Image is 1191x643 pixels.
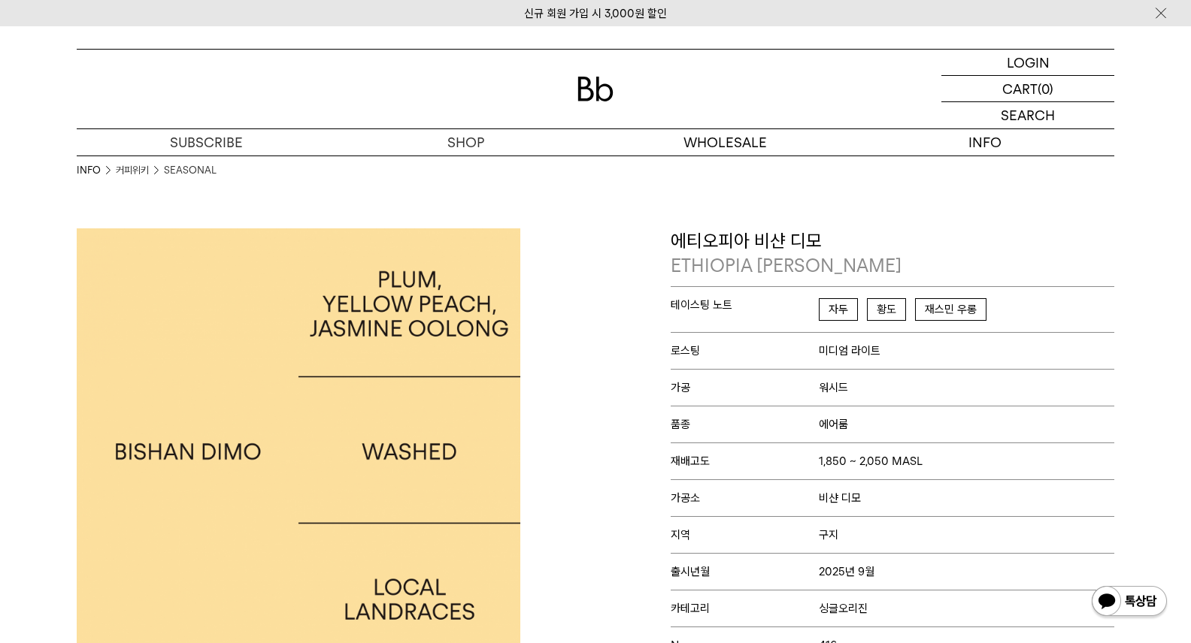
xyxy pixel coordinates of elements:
a: LOGIN [941,50,1114,76]
span: 싱글오리진 [819,602,868,615]
span: 출시년월 [671,565,819,578]
span: 재스민 우롱 [915,298,986,321]
a: SEASONAL [164,163,217,178]
span: 1,850 ~ 2,050 MASL [819,454,923,468]
span: 지역 [671,528,819,542]
span: 2025년 9월 [819,565,874,578]
span: 테이스팅 노트 [671,298,819,312]
span: 카테고리 [671,602,819,615]
p: CART [1002,76,1038,101]
p: 에티오피아 비샨 디모 [671,228,1114,279]
span: 구지 [819,528,838,542]
p: WHOLESALE [595,129,855,155]
span: 로스팅 [671,344,819,358]
img: 로고 [577,77,614,101]
span: 황도 [867,298,906,321]
a: CART (0) [941,76,1114,102]
span: 가공 [671,381,819,394]
a: SUBSCRIBE [77,129,336,155]
span: 워시드 [819,381,848,394]
a: 신규 회원 가입 시 3,000원 할인 [524,7,667,20]
span: 품종 [671,418,819,431]
p: LOGIN [1007,50,1050,75]
p: ETHIOPIA [PERSON_NAME] [671,253,1114,279]
p: (0) [1038,76,1053,101]
span: 에어룸 [819,418,848,431]
span: 미디엄 라이트 [819,344,880,358]
a: SHOP [336,129,595,155]
p: INFO [855,129,1114,155]
p: SEARCH [1001,102,1055,128]
span: 비샨 디모 [819,491,861,505]
span: 재배고도 [671,454,819,468]
a: 커피위키 [116,163,149,178]
span: 자두 [819,298,858,321]
img: 카카오톡 채널 1:1 채팅 버튼 [1090,584,1168,620]
span: 가공소 [671,491,819,505]
li: INFO [77,163,116,178]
